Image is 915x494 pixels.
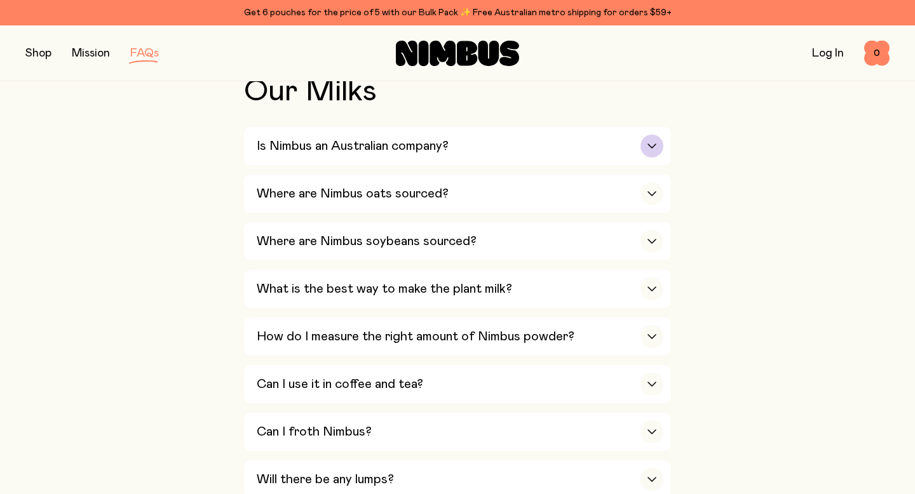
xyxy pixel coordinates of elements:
[257,377,423,392] h3: Can I use it in coffee and tea?
[864,41,890,66] button: 0
[130,48,159,59] a: FAQs
[244,222,671,260] button: Where are Nimbus soybeans sourced?
[257,234,477,249] h3: Where are Nimbus soybeans sourced?
[257,472,394,487] h3: Will there be any lumps?
[244,76,671,107] h2: Our Milks
[72,48,110,59] a: Mission
[244,317,671,356] button: How do I measure the right amount of Nimbus powder?
[244,413,671,451] button: Can I froth Nimbus?
[257,281,512,297] h3: What is the best way to make the plant milk?
[244,127,671,165] button: Is Nimbus an Australian company?
[257,424,372,439] h3: Can I froth Nimbus?
[812,48,844,59] a: Log In
[244,270,671,308] button: What is the best way to make the plant milk?
[257,186,449,201] h3: Where are Nimbus oats sourced?
[25,5,890,20] div: Get 6 pouches for the price of 5 with our Bulk Pack ✨ Free Australian metro shipping for orders $59+
[244,365,671,403] button: Can I use it in coffee and tea?
[257,138,449,154] h3: Is Nimbus an Australian company?
[244,175,671,213] button: Where are Nimbus oats sourced?
[257,329,574,344] h3: How do I measure the right amount of Nimbus powder?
